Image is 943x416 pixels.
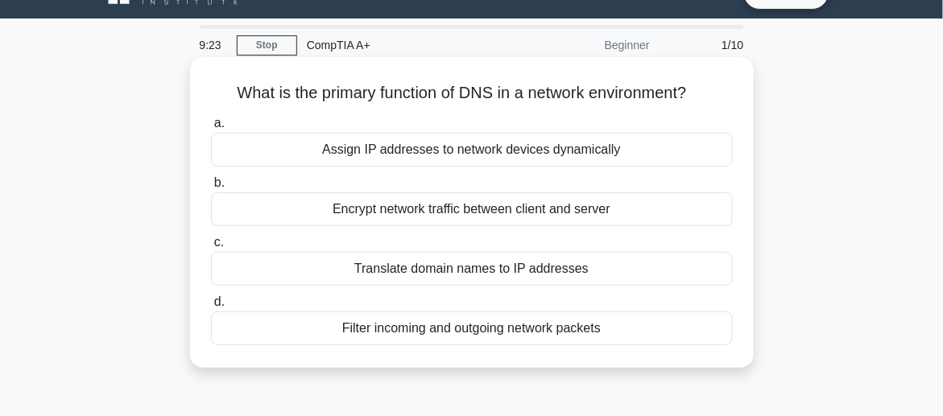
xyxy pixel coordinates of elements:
[237,35,297,56] a: Stop
[209,83,734,104] h5: What is the primary function of DNS in a network environment?
[211,311,733,345] div: Filter incoming and outgoing network packets
[214,175,225,189] span: b.
[214,235,224,249] span: c.
[211,252,733,286] div: Translate domain names to IP addresses
[297,29,519,61] div: CompTIA A+
[214,294,225,308] span: d.
[211,192,733,226] div: Encrypt network traffic between client and server
[519,29,660,61] div: Beginner
[214,116,225,130] span: a.
[660,29,754,61] div: 1/10
[190,29,237,61] div: 9:23
[211,133,733,167] div: Assign IP addresses to network devices dynamically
